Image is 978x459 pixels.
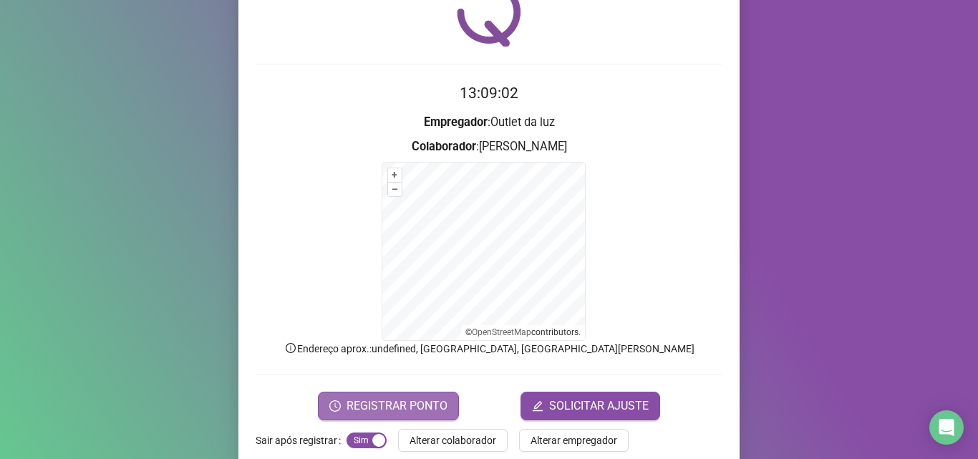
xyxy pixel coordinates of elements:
span: REGISTRAR PONTO [347,397,447,415]
span: SOLICITAR AJUSTE [549,397,649,415]
strong: Empregador [424,115,488,129]
span: clock-circle [329,400,341,412]
span: Alterar colaborador [410,433,496,448]
li: © contributors. [465,327,581,337]
p: Endereço aprox. : undefined, [GEOGRAPHIC_DATA], [GEOGRAPHIC_DATA][PERSON_NAME] [256,341,722,357]
h3: : Outlet da luz [256,113,722,132]
a: OpenStreetMap [472,327,531,337]
time: 13:09:02 [460,84,518,102]
label: Sair após registrar [256,429,347,452]
span: info-circle [284,342,297,354]
button: Alterar empregador [519,429,629,452]
button: + [388,168,402,182]
button: – [388,183,402,196]
span: edit [532,400,543,412]
button: REGISTRAR PONTO [318,392,459,420]
button: Alterar colaborador [398,429,508,452]
div: Open Intercom Messenger [929,410,964,445]
h3: : [PERSON_NAME] [256,137,722,156]
button: editSOLICITAR AJUSTE [521,392,660,420]
strong: Colaborador [412,140,476,153]
span: Alterar empregador [531,433,617,448]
